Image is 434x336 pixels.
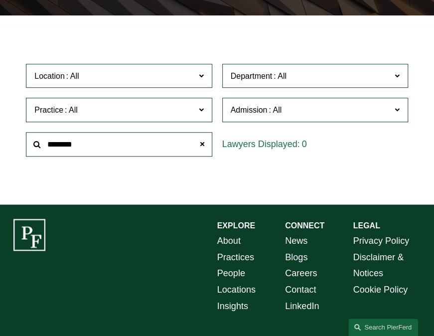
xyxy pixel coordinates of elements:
[285,249,307,266] a: Blogs
[217,249,254,266] a: Practices
[231,106,268,114] span: Admission
[217,221,255,230] strong: EXPLORE
[34,106,63,114] span: Practice
[285,265,317,282] a: Careers
[302,139,307,149] span: 0
[217,265,245,282] a: People
[231,72,273,80] span: Department
[353,233,409,249] a: Privacy Policy
[285,298,319,315] a: LinkedIn
[217,298,248,315] a: Insights
[34,72,65,80] span: Location
[353,221,380,230] strong: LEGAL
[353,282,408,298] a: Cookie Policy
[217,233,241,249] a: About
[285,282,316,298] a: Contact
[285,233,307,249] a: News
[285,221,324,230] strong: CONNECT
[353,249,421,282] a: Disclaimer & Notices
[217,282,256,298] a: Locations
[348,319,418,336] a: Search this site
